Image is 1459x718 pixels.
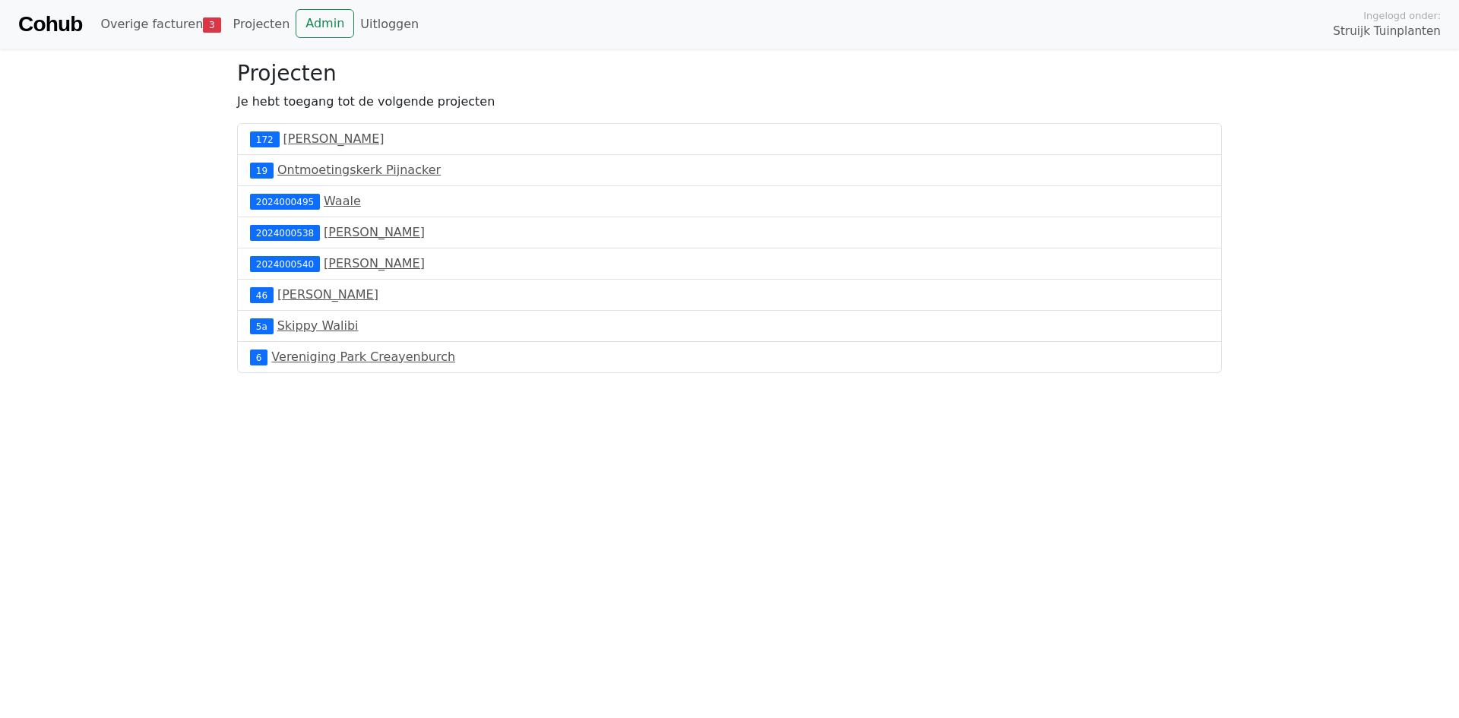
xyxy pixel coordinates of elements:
[277,318,359,333] a: Skippy Walibi
[296,9,354,38] a: Admin
[237,61,1222,87] h3: Projecten
[1363,8,1441,23] span: Ingelogd onder:
[324,194,361,208] a: Waale
[354,9,425,40] a: Uitloggen
[250,225,320,240] div: 2024000538
[203,17,220,33] span: 3
[271,350,455,364] a: Vereniging Park Creayenburch
[277,163,441,177] a: Ontmoetingskerk Pijnacker
[250,163,274,178] div: 19
[227,9,296,40] a: Projecten
[1333,23,1441,40] span: Struijk Tuinplanten
[283,131,385,146] a: [PERSON_NAME]
[94,9,226,40] a: Overige facturen3
[250,256,320,271] div: 2024000540
[250,194,320,209] div: 2024000495
[324,256,425,270] a: [PERSON_NAME]
[250,131,280,147] div: 172
[237,93,1222,111] p: Je hebt toegang tot de volgende projecten
[18,6,82,43] a: Cohub
[324,225,425,239] a: [PERSON_NAME]
[250,350,267,365] div: 6
[277,287,378,302] a: [PERSON_NAME]
[250,318,274,334] div: 5a
[250,287,274,302] div: 46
